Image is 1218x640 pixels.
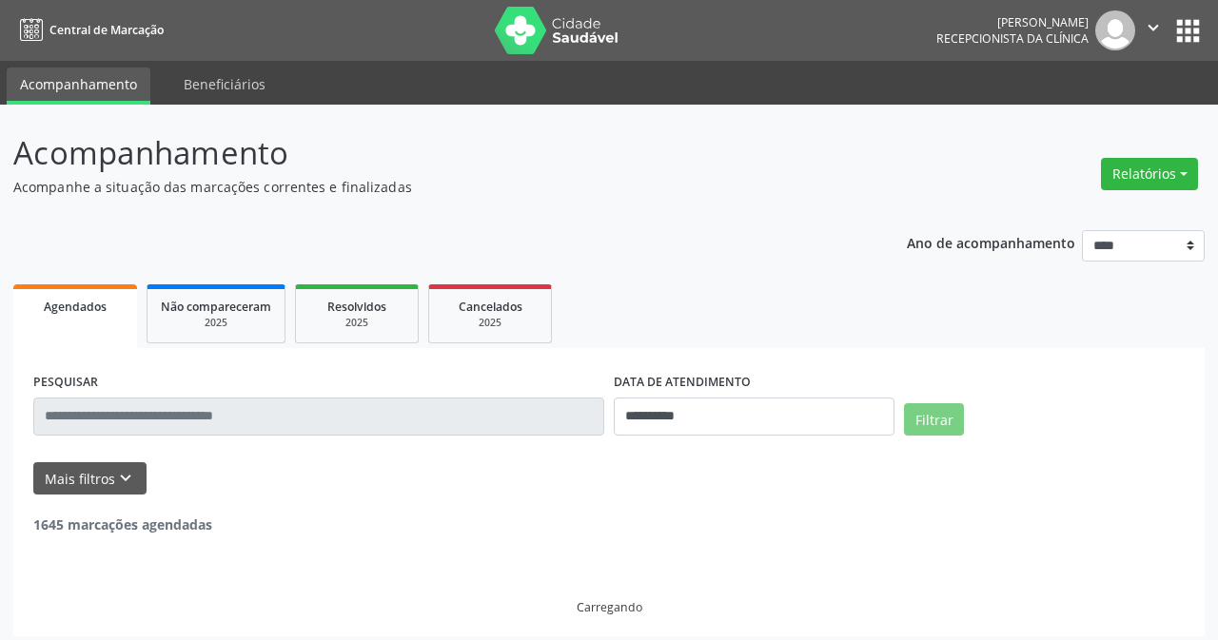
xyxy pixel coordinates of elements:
button: Mais filtroskeyboard_arrow_down [33,462,147,495]
label: PESQUISAR [33,368,98,398]
div: [PERSON_NAME] [936,14,1089,30]
img: img [1095,10,1135,50]
p: Acompanhamento [13,129,847,177]
button:  [1135,10,1171,50]
span: Não compareceram [161,299,271,315]
div: 2025 [442,316,538,330]
span: Resolvidos [327,299,386,315]
span: Central de Marcação [49,22,164,38]
div: 2025 [161,316,271,330]
span: Agendados [44,299,107,315]
label: DATA DE ATENDIMENTO [614,368,751,398]
a: Beneficiários [170,68,279,101]
span: Cancelados [459,299,522,315]
div: 2025 [309,316,404,330]
span: Recepcionista da clínica [936,30,1089,47]
a: Acompanhamento [7,68,150,105]
p: Acompanhe a situação das marcações correntes e finalizadas [13,177,847,197]
button: apps [1171,14,1205,48]
button: Relatórios [1101,158,1198,190]
a: Central de Marcação [13,14,164,46]
i:  [1143,17,1164,38]
strong: 1645 marcações agendadas [33,515,212,533]
button: Filtrar [904,403,964,436]
p: Ano de acompanhamento [907,230,1075,254]
i: keyboard_arrow_down [115,468,136,489]
div: Carregando [577,599,642,615]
